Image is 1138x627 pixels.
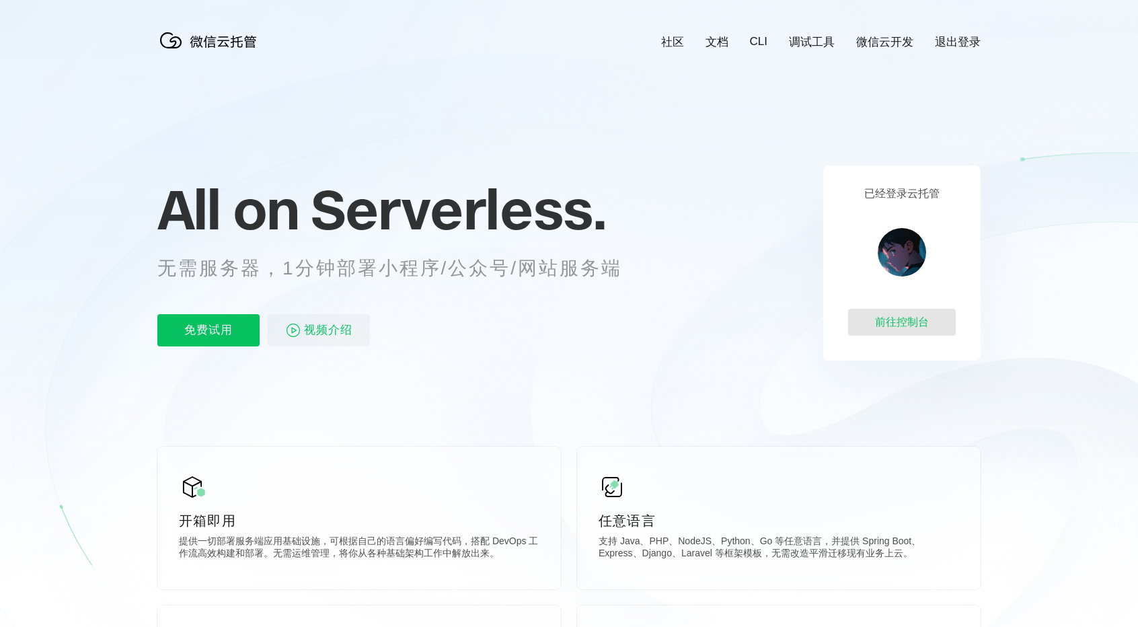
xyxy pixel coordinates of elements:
[599,536,959,562] p: 支持 Java、PHP、NodeJS、Python、Go 等任意语言，并提供 Spring Boot、Express、Django、Laravel 等框架模板，无需改造平滑迁移现有业务上云。
[706,34,728,50] a: 文档
[157,176,298,243] span: All on
[935,34,981,50] a: 退出登录
[179,536,539,562] p: 提供一切部署服务端应用基础设施，可根据自己的语言偏好编写代码，搭配 DevOps 工作流高效构建和部署。无需运维管理，将你从各种基础架构工作中解放出来。
[599,511,959,530] p: 任意语言
[848,309,956,336] div: 前往控制台
[285,322,301,338] img: video_play.svg
[157,27,265,54] img: 微信云托管
[864,187,940,201] p: 已经登录云托管
[789,34,835,50] a: 调试工具
[179,511,539,530] p: 开箱即用
[661,34,684,50] a: 社区
[157,255,647,282] p: 无需服务器，1分钟部署小程序/公众号/网站服务端
[311,176,606,243] span: Serverless.
[750,35,767,48] a: CLI
[856,34,913,50] a: 微信云开发
[157,44,265,56] a: 微信云托管
[304,314,352,346] span: 视频介绍
[157,314,260,346] p: 免费试用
